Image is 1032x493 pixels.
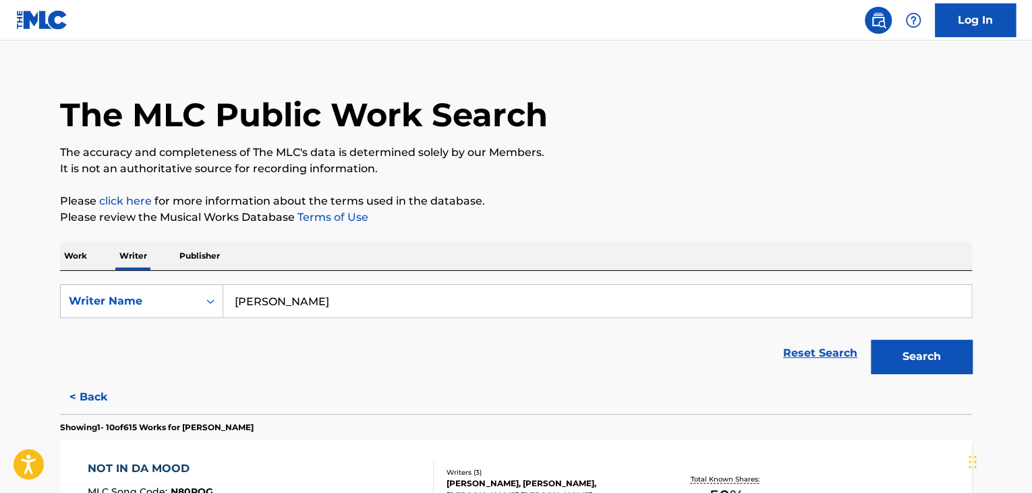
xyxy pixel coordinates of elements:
img: MLC Logo [16,10,68,30]
a: Log In [935,3,1016,37]
p: Please for more information about the terms used in the database. [60,193,972,209]
div: Writer Name [69,293,190,309]
p: Showing 1 - 10 of 615 Works for [PERSON_NAME] [60,421,254,434]
div: Help [900,7,927,34]
button: < Back [60,380,141,414]
p: Writer [115,242,151,270]
div: NOT IN DA MOOD [88,461,213,477]
h1: The MLC Public Work Search [60,95,548,135]
p: Publisher [175,242,224,270]
p: It is not an authoritative source for recording information. [60,161,972,177]
div: Writers ( 3 ) [447,467,650,477]
p: The accuracy and completeness of The MLC's data is determined solely by our Members. [60,145,972,161]
a: click here [99,194,152,207]
div: Drag [969,442,977,482]
iframe: Chat Widget [965,428,1032,493]
a: Public Search [865,7,892,34]
form: Search Form [60,284,972,380]
img: search [870,12,886,28]
p: Total Known Shares: [690,474,762,484]
a: Reset Search [776,338,864,368]
button: Search [871,340,972,373]
p: Please review the Musical Works Database [60,209,972,226]
img: help [905,12,921,28]
p: Work [60,242,91,270]
a: Terms of Use [295,211,368,224]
